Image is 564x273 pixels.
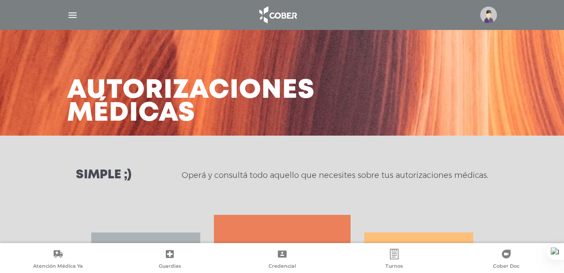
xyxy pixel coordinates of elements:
[114,249,226,271] a: Guardias
[226,249,338,271] a: Credencial
[76,169,131,181] h3: Simple ;)
[33,263,83,271] span: Atención Médica Ya
[480,7,497,23] img: profile-placeholder.svg
[338,249,450,271] a: Turnos
[493,263,519,271] span: Cober Doc
[269,263,296,271] span: Credencial
[385,263,403,271] span: Turnos
[254,4,301,26] img: logo_cober_home-white.png
[67,79,315,125] h3: Autorizaciones médicas
[67,10,78,21] img: Cober_menu-lines-white.svg
[2,249,114,271] a: Atención Médica Ya
[159,263,181,271] span: Guardias
[450,249,562,271] a: Cober Doc
[182,170,488,181] p: Operá y consultá todo aquello que necesites sobre tus autorizaciones médicas.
